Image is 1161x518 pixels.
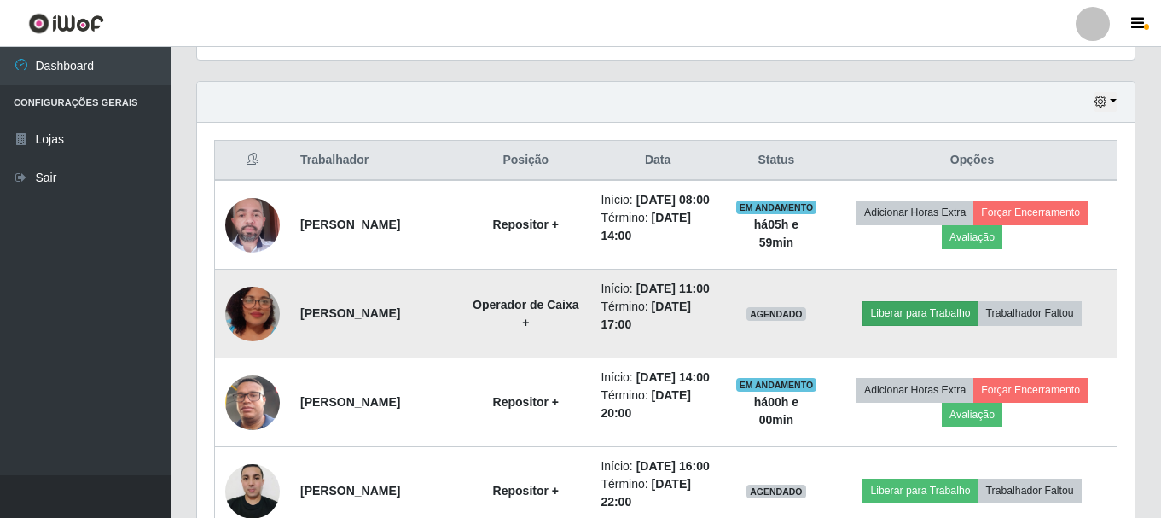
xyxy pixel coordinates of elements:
time: [DATE] 16:00 [636,459,710,473]
button: Liberar para Trabalho [862,301,978,325]
img: CoreUI Logo [28,13,104,34]
li: Término: [601,387,714,422]
button: Adicionar Horas Extra [856,201,973,224]
strong: Operador de Caixa + [473,298,579,329]
li: Término: [601,298,714,334]
strong: Repositor + [493,218,559,231]
button: Adicionar Horas Extra [856,378,973,402]
th: Opções [827,141,1117,181]
th: Posição [461,141,590,181]
button: Avaliação [942,403,1002,427]
span: EM ANDAMENTO [736,201,817,214]
button: Avaliação [942,225,1002,249]
strong: Repositor + [493,484,559,498]
li: Término: [601,475,714,511]
time: [DATE] 08:00 [636,193,710,207]
button: Liberar para Trabalho [862,479,978,503]
th: Data [590,141,724,181]
strong: há 00 h e 00 min [754,395,798,427]
span: EM ANDAMENTO [736,378,817,392]
li: Início: [601,457,714,475]
button: Trabalhador Faltou [978,479,1082,503]
strong: [PERSON_NAME] [300,484,400,498]
th: Status [725,141,827,181]
img: 1742240840112.jpeg [225,265,280,363]
strong: há 05 h e 59 min [754,218,798,249]
span: AGENDADO [746,485,806,498]
strong: Repositor + [493,395,559,409]
strong: [PERSON_NAME] [300,218,400,231]
li: Início: [601,280,714,298]
li: Início: [601,369,714,387]
th: Trabalhador [290,141,461,181]
li: Término: [601,209,714,245]
span: AGENDADO [746,307,806,321]
li: Início: [601,191,714,209]
strong: [PERSON_NAME] [300,306,400,320]
time: [DATE] 11:00 [636,282,710,295]
time: [DATE] 14:00 [636,370,710,384]
img: 1740128327849.jpeg [225,354,280,451]
button: Forçar Encerramento [973,378,1088,402]
button: Forçar Encerramento [973,201,1088,224]
strong: [PERSON_NAME] [300,395,400,409]
img: 1718556919128.jpeg [225,189,280,261]
button: Trabalhador Faltou [978,301,1082,325]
